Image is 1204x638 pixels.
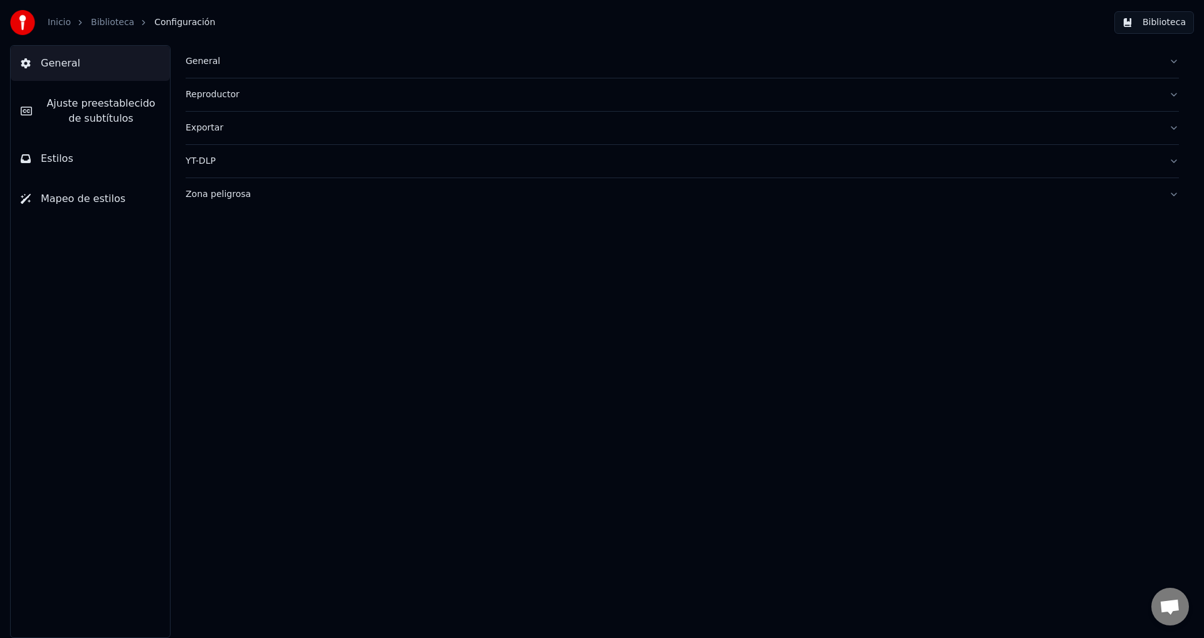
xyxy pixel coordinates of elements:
[186,55,1159,68] div: General
[41,151,73,166] span: Estilos
[11,86,170,136] button: Ajuste preestablecido de subtítulos
[11,141,170,176] button: Estilos
[1151,588,1189,625] a: Chat abierto
[186,145,1179,178] button: YT-DLP
[186,112,1179,144] button: Exportar
[42,96,160,126] span: Ajuste preestablecido de subtítulos
[186,155,1159,167] div: YT-DLP
[186,188,1159,201] div: Zona peligrosa
[1114,11,1194,34] button: Biblioteca
[91,16,134,29] a: Biblioteca
[41,191,125,206] span: Mapeo de estilos
[48,16,215,29] nav: breadcrumb
[186,78,1179,111] button: Reproductor
[41,56,80,71] span: General
[154,16,215,29] span: Configuración
[186,88,1159,101] div: Reproductor
[11,46,170,81] button: General
[186,178,1179,211] button: Zona peligrosa
[10,10,35,35] img: youka
[186,122,1159,134] div: Exportar
[186,45,1179,78] button: General
[48,16,71,29] a: Inicio
[11,181,170,216] button: Mapeo de estilos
